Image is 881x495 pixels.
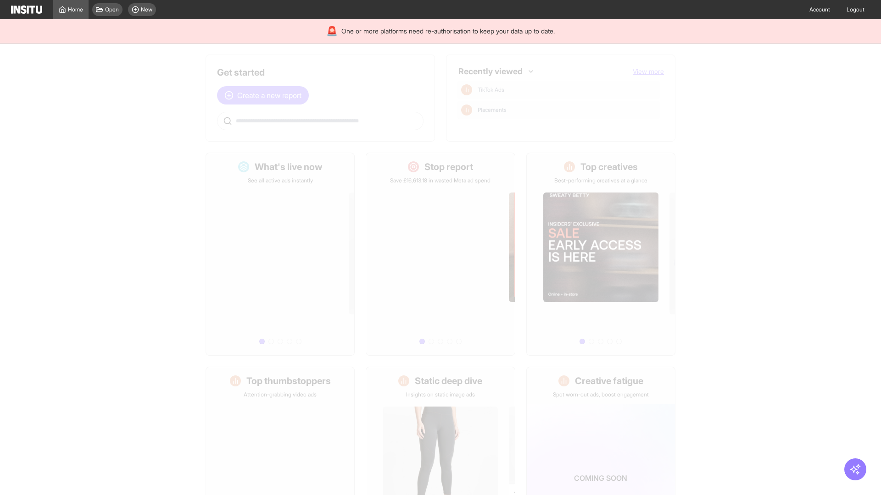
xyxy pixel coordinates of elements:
span: New [141,6,152,13]
img: Logo [11,5,42,14]
span: Open [105,6,119,13]
span: Home [68,6,83,13]
span: One or more platforms need re-authorisation to keep your data up to date. [341,27,555,36]
div: 🚨 [326,25,338,38]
